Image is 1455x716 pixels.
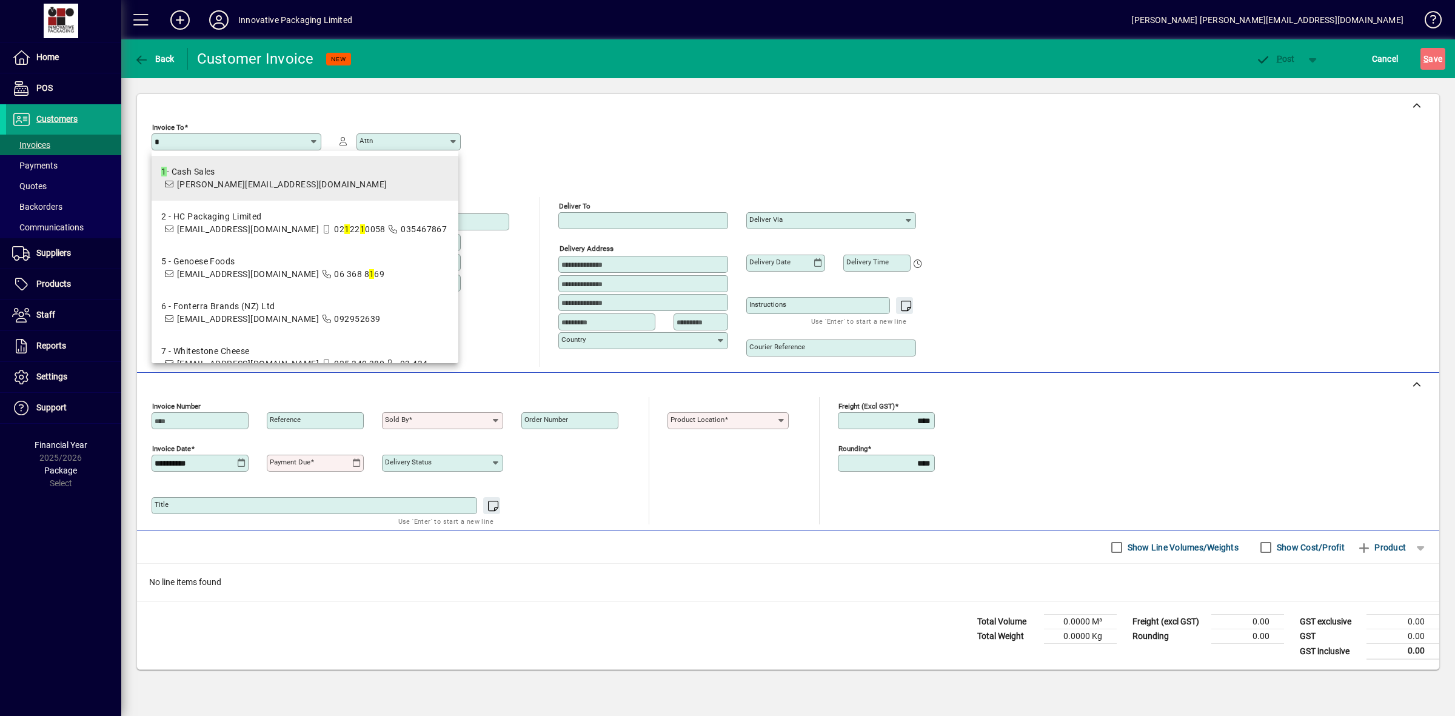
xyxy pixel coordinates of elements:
td: 0.0000 M³ [1044,615,1117,629]
mat-label: Invoice number [152,402,201,410]
span: ost [1256,54,1295,64]
mat-label: Invoice To [152,123,184,132]
div: 6 - Fonterra Brands (NZ) Ltd [161,300,380,313]
a: Payments [6,155,121,176]
span: Financial Year [35,440,87,450]
td: 0.00 [1211,615,1284,629]
mat-label: Attn [360,136,373,145]
span: P [1277,54,1282,64]
mat-label: Deliver To [559,202,590,210]
div: 5 - Genoese Foods [161,255,384,268]
td: Total Volume [971,615,1044,629]
mat-option: 7 - Whitestone Cheese [152,335,458,393]
mat-label: Rounding [838,444,868,453]
div: Innovative Packaging Limited [238,10,352,30]
mat-label: Payment due [270,458,310,466]
button: Product [1351,537,1412,558]
span: Settings [36,372,67,381]
span: Communications [12,222,84,232]
mat-hint: Use 'Enter' to start a new line [811,314,906,328]
span: 02 22 0058 [334,224,385,234]
span: Product [1357,538,1406,557]
span: Customers [36,114,78,124]
span: [EMAIL_ADDRESS][DOMAIN_NAME] [177,269,319,279]
button: Save [1420,48,1445,70]
mat-label: Invoice date [152,444,191,453]
em: 1 [161,167,166,176]
div: - Cash Sales [161,166,387,178]
td: 0.00 [1366,644,1439,659]
span: Package [44,466,77,475]
span: Quotes [12,181,47,191]
div: [PERSON_NAME] [PERSON_NAME][EMAIL_ADDRESS][DOMAIN_NAME] [1131,10,1403,30]
span: NEW [331,55,346,63]
td: 0.0000 Kg [1044,629,1117,644]
button: Post [1249,48,1301,70]
span: 092952639 [334,314,380,324]
div: No line items found [137,564,1439,601]
span: Back [134,54,175,64]
mat-label: Order number [524,415,568,424]
span: 035467867 [401,224,447,234]
button: Back [131,48,178,70]
a: Knowledge Base [1416,2,1440,42]
mat-label: Deliver via [749,215,783,224]
span: [EMAIL_ADDRESS][DOMAIN_NAME] [177,314,319,324]
div: Customer Invoice [197,49,314,69]
mat-label: Delivery time [846,258,889,266]
em: 1 [369,269,374,279]
span: Payments [12,161,58,170]
td: GST [1294,629,1366,644]
a: POS [6,73,121,104]
mat-option: 5 - Genoese Foods [152,246,458,290]
a: Home [6,42,121,73]
mat-label: Product location [671,415,724,424]
mat-hint: Use 'Enter' to start a new line [398,514,493,528]
div: 2 - HC Packaging Limited [161,210,447,223]
span: [EMAIL_ADDRESS][DOMAIN_NAME] [177,224,319,234]
td: GST inclusive [1294,644,1366,659]
a: Communications [6,217,121,238]
mat-label: Delivery date [749,258,791,266]
span: Backorders [12,202,62,212]
td: GST exclusive [1294,615,1366,629]
mat-label: Courier Reference [749,343,805,351]
span: Reports [36,341,66,350]
span: Staff [36,310,55,320]
div: 7 - Whitestone Cheese [161,345,449,358]
mat-label: Reference [270,415,301,424]
td: Rounding [1126,629,1211,644]
span: ave [1423,49,1442,69]
a: Backorders [6,196,121,217]
label: Show Line Volumes/Weights [1125,541,1239,554]
mat-label: Sold by [385,415,409,424]
mat-option: 2 - HC Packaging Limited [152,201,458,246]
span: Invoices [12,140,50,150]
td: 0.00 [1366,629,1439,644]
span: Cancel [1372,49,1399,69]
a: Settings [6,362,121,392]
span: Support [36,403,67,412]
span: Suppliers [36,248,71,258]
button: Cancel [1369,48,1402,70]
mat-option: 6 - Fonterra Brands (NZ) Ltd [152,290,458,335]
label: Show Cost/Profit [1274,541,1345,554]
a: Quotes [6,176,121,196]
mat-label: Delivery status [385,458,432,466]
span: Products [36,279,71,289]
mat-label: Title [155,500,169,509]
a: Invoices [6,135,121,155]
mat-label: Country [561,335,586,344]
span: POS [36,83,53,93]
a: Products [6,269,121,299]
em: 1 [344,224,349,234]
td: 0.00 [1211,629,1284,644]
td: 0.00 [1366,615,1439,629]
span: 06 368 8 69 [334,269,384,279]
td: Freight (excl GST) [1126,615,1211,629]
mat-label: Instructions [749,300,786,309]
mat-option: 1 - Cash Sales [152,156,458,201]
span: [EMAIL_ADDRESS][DOMAIN_NAME] [177,359,319,369]
span: 025 340 380 [334,359,384,369]
a: Staff [6,300,121,330]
